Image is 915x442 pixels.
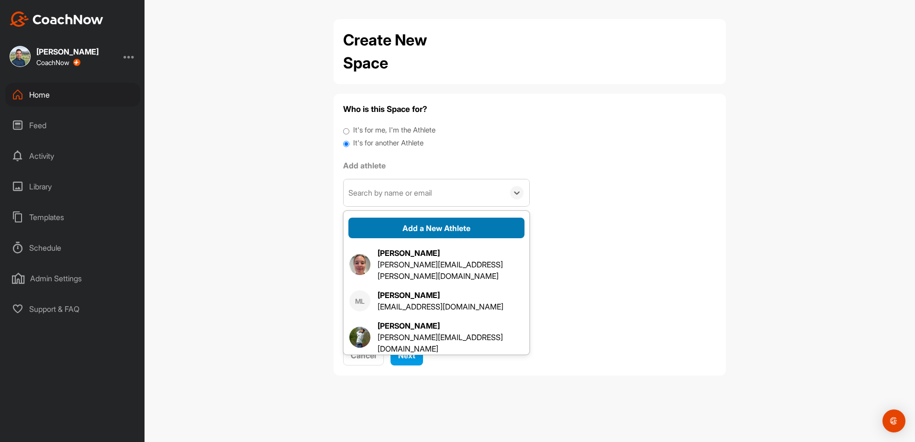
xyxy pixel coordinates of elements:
[343,345,384,365] button: Cancel
[398,351,415,360] span: Next
[343,29,472,75] h2: Create New Space
[10,11,103,27] img: CoachNow
[5,266,140,290] div: Admin Settings
[378,320,524,331] div: [PERSON_NAME]
[5,297,140,321] div: Support & FAQ
[348,218,524,238] button: Add a New Athlete
[5,175,140,199] div: Library
[349,290,370,311] div: ML
[378,331,524,354] div: [PERSON_NAME][EMAIL_ADDRESS][DOMAIN_NAME]
[351,351,376,360] span: Cancel
[882,409,905,432] div: Open Intercom Messenger
[5,236,140,260] div: Schedule
[378,247,524,259] div: [PERSON_NAME]
[348,187,432,199] div: Search by name or email
[36,59,80,66] div: CoachNow
[5,113,140,137] div: Feed
[391,345,423,365] button: Next
[5,83,140,107] div: Home
[349,254,370,275] img: square_07c22f6a475992ba829e042b62ad22d9.jpg
[378,259,524,282] div: [PERSON_NAME][EMAIL_ADDRESS][PERSON_NAME][DOMAIN_NAME]
[5,144,140,168] div: Activity
[343,160,530,171] label: Add athlete
[353,138,424,149] label: It's for another Athlete
[36,48,99,55] div: [PERSON_NAME]
[349,327,370,348] img: square_1860e6abd520b8a7af6ef558c030f6a5.jpg
[353,125,435,136] label: It's for me, I'm the Athlete
[378,289,503,301] div: [PERSON_NAME]
[378,301,503,312] div: [EMAIL_ADDRESS][DOMAIN_NAME]
[343,103,716,115] h4: Who is this Space for?
[10,46,31,67] img: square_a0eb83b2ebb350e153cc8c54236569c1.jpg
[5,205,140,229] div: Templates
